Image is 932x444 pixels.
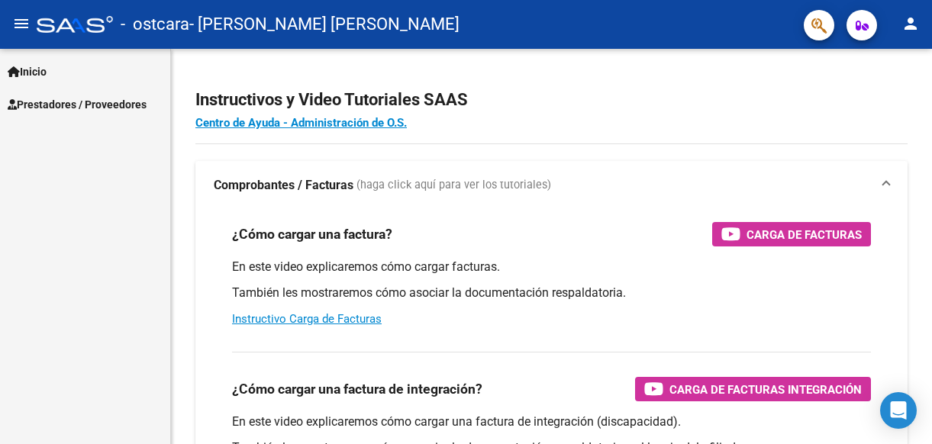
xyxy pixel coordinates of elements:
span: Prestadores / Proveedores [8,96,147,113]
p: En este video explicaremos cómo cargar facturas. [232,259,871,275]
span: Carga de Facturas [747,225,862,244]
a: Instructivo Carga de Facturas [232,312,382,326]
mat-expansion-panel-header: Comprobantes / Facturas (haga click aquí para ver los tutoriales) [195,161,908,210]
mat-icon: menu [12,14,31,33]
h3: ¿Cómo cargar una factura de integración? [232,378,482,400]
button: Carga de Facturas [712,222,871,246]
mat-icon: person [901,14,920,33]
span: Carga de Facturas Integración [669,380,862,399]
div: Open Intercom Messenger [880,392,917,429]
h3: ¿Cómo cargar una factura? [232,224,392,245]
button: Carga de Facturas Integración [635,377,871,401]
span: Inicio [8,63,47,80]
strong: Comprobantes / Facturas [214,177,353,194]
span: (haga click aquí para ver los tutoriales) [356,177,551,194]
h2: Instructivos y Video Tutoriales SAAS [195,85,908,114]
span: - [PERSON_NAME] [PERSON_NAME] [189,8,460,41]
p: También les mostraremos cómo asociar la documentación respaldatoria. [232,285,871,301]
p: En este video explicaremos cómo cargar una factura de integración (discapacidad). [232,413,871,430]
span: - ostcara [121,8,189,41]
a: Centro de Ayuda - Administración de O.S. [195,116,407,130]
